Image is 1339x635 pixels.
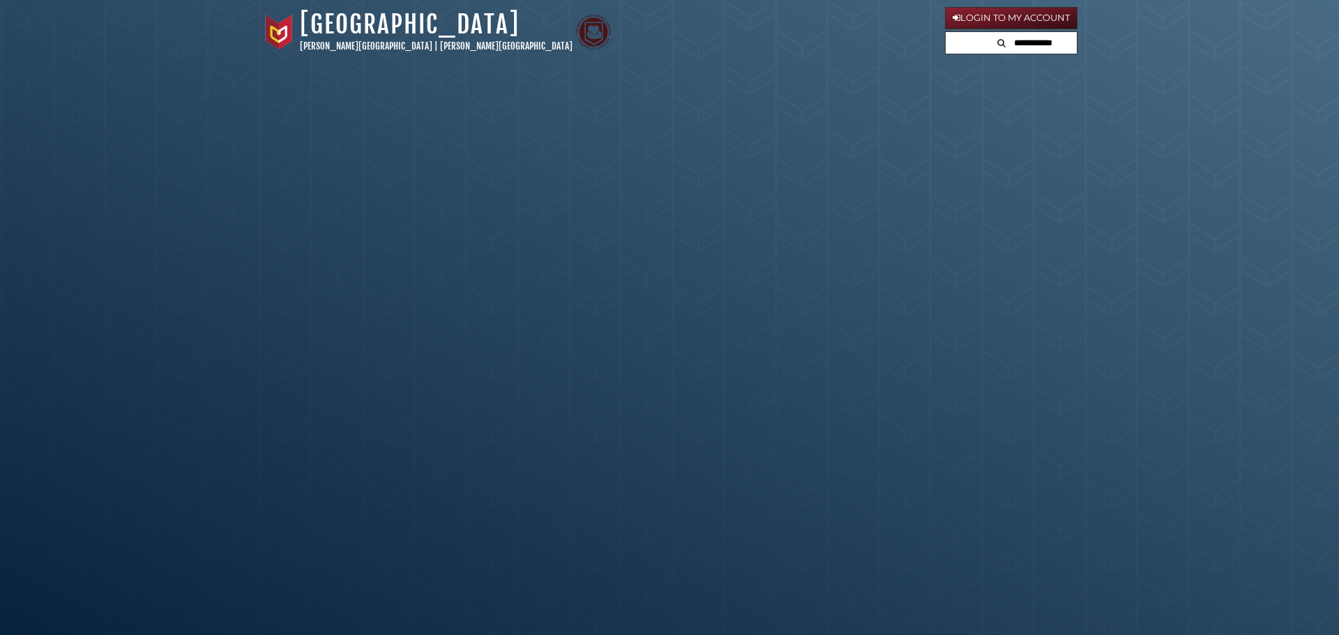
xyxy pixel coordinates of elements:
i: Search [997,38,1006,47]
a: [GEOGRAPHIC_DATA] [300,9,520,40]
a: Login to My Account [945,7,1077,29]
span: | [434,40,438,52]
button: Search [993,32,1010,51]
a: [PERSON_NAME][GEOGRAPHIC_DATA] [300,40,432,52]
img: Calvin University [262,15,296,49]
img: Calvin Theological Seminary [576,15,611,49]
a: [PERSON_NAME][GEOGRAPHIC_DATA] [440,40,573,52]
